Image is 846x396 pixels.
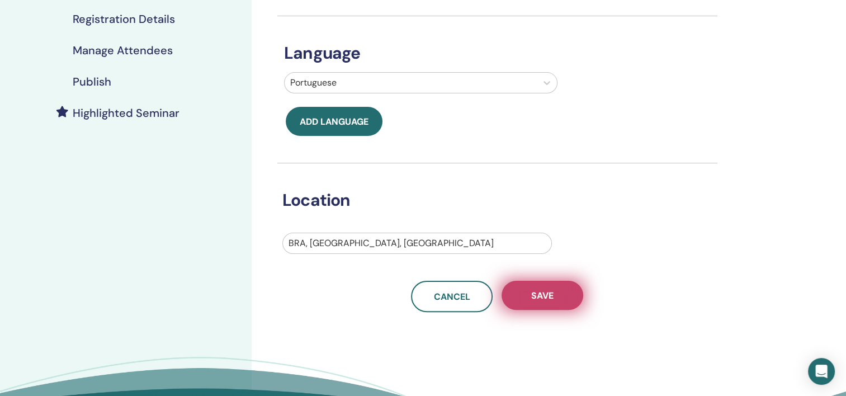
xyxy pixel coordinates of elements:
[808,358,835,385] div: Open Intercom Messenger
[531,290,554,301] span: Save
[73,75,111,88] h4: Publish
[73,106,179,120] h4: Highlighted Seminar
[73,44,173,57] h4: Manage Attendees
[434,291,470,303] span: Cancel
[300,116,368,128] span: Add language
[286,107,382,136] button: Add language
[73,12,175,26] h4: Registration Details
[411,281,493,312] a: Cancel
[502,281,583,310] button: Save
[276,190,702,210] h3: Location
[277,43,717,63] h3: Language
